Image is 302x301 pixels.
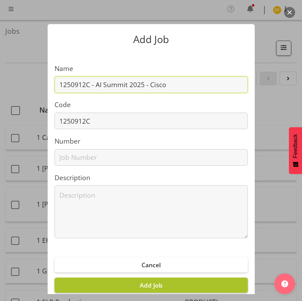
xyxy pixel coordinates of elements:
label: Code [55,100,248,110]
button: Feedback - Show survey [289,127,302,174]
input: Job Number [55,149,248,166]
span: Cancel [142,261,161,269]
img: help-xxl-2.png [281,280,288,287]
p: Add Job [55,34,248,44]
span: Add Job [140,281,163,289]
label: Number [55,136,248,146]
label: Description [55,173,248,183]
span: Feedback [292,134,299,158]
button: Cancel [55,257,248,272]
input: Job Code [55,113,248,129]
label: Name [55,64,248,74]
input: Job Name [55,76,248,93]
button: Add Job [55,278,248,293]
